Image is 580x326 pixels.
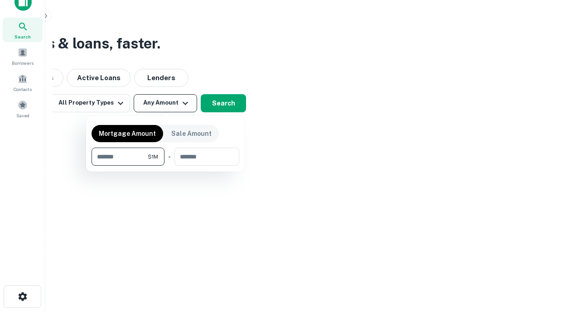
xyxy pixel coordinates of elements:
[535,254,580,297] iframe: Chat Widget
[99,129,156,139] p: Mortgage Amount
[171,129,212,139] p: Sale Amount
[168,148,171,166] div: -
[148,153,158,161] span: $1M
